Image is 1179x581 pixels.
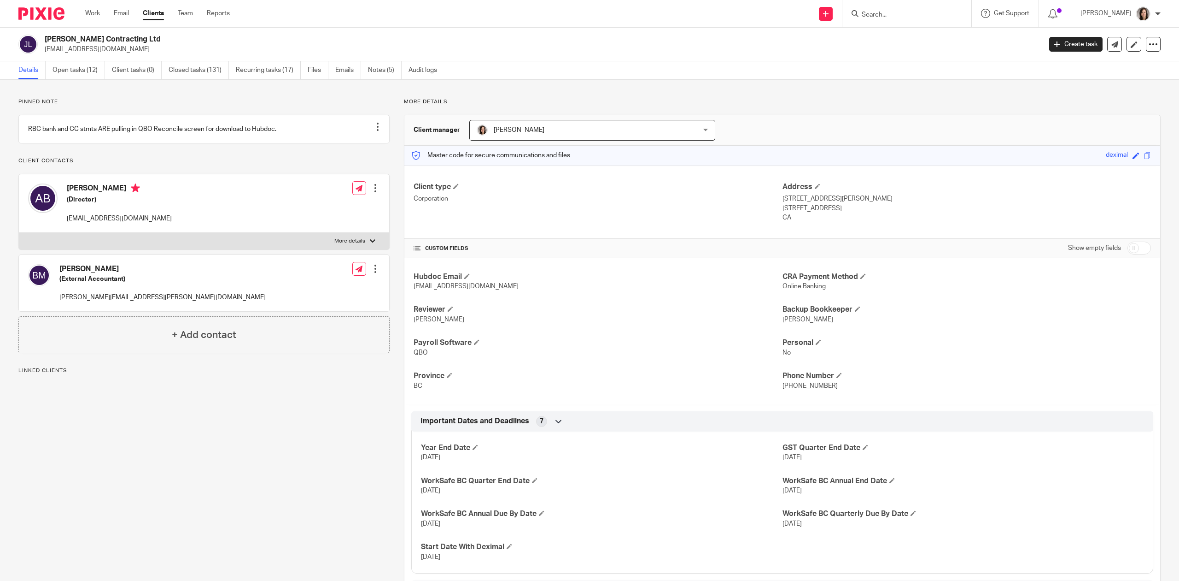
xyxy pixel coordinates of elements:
[782,213,1151,222] p: CA
[994,10,1029,17] span: Get Support
[53,61,105,79] a: Open tasks (12)
[1068,243,1121,253] label: Show empty fields
[334,237,365,245] p: More details
[236,61,301,79] a: Recurring tasks (17)
[169,61,229,79] a: Closed tasks (131)
[18,367,390,374] p: Linked clients
[421,554,440,560] span: [DATE]
[414,371,782,381] h4: Province
[782,371,1151,381] h4: Phone Number
[114,9,129,18] a: Email
[414,305,782,314] h4: Reviewer
[782,272,1151,282] h4: CRA Payment Method
[85,9,100,18] a: Work
[411,151,570,160] p: Master code for secure communications and files
[420,416,529,426] span: Important Dates and Deadlines
[1049,37,1103,52] a: Create task
[782,316,833,323] span: [PERSON_NAME]
[494,127,544,133] span: [PERSON_NAME]
[308,61,328,79] a: Files
[67,184,172,195] h4: [PERSON_NAME]
[782,204,1151,213] p: [STREET_ADDRESS]
[409,61,444,79] a: Audit logs
[861,11,944,19] input: Search
[18,98,390,106] p: Pinned note
[421,487,440,494] span: [DATE]
[421,443,782,453] h4: Year End Date
[131,184,140,193] i: Primary
[1106,150,1128,161] div: deximal
[414,383,422,389] span: BC
[477,125,488,136] img: Danielle%20photo.jpg
[18,7,64,20] img: Pixie
[45,45,1035,54] p: [EMAIL_ADDRESS][DOMAIN_NAME]
[782,350,791,356] span: No
[143,9,164,18] a: Clients
[59,264,266,274] h4: [PERSON_NAME]
[414,350,428,356] span: QBO
[172,328,236,342] h4: + Add contact
[421,542,782,552] h4: Start Date With Deximal
[404,98,1161,106] p: More details
[368,61,402,79] a: Notes (5)
[45,35,837,44] h2: [PERSON_NAME] Contracting Ltd
[59,274,266,284] h5: (External Accountant)
[18,157,390,165] p: Client contacts
[178,9,193,18] a: Team
[782,476,1144,486] h4: WorkSafe BC Annual End Date
[782,283,826,290] span: Online Banking
[414,125,460,135] h3: Client manager
[782,454,802,461] span: [DATE]
[207,9,230,18] a: Reports
[782,521,802,527] span: [DATE]
[1136,6,1150,21] img: Danielle%20photo.jpg
[414,182,782,192] h4: Client type
[67,214,172,223] p: [EMAIL_ADDRESS][DOMAIN_NAME]
[782,182,1151,192] h4: Address
[59,293,266,302] p: [PERSON_NAME][EMAIL_ADDRESS][PERSON_NAME][DOMAIN_NAME]
[414,194,782,203] p: Corporation
[28,264,50,286] img: svg%3E
[335,61,361,79] a: Emails
[782,509,1144,519] h4: WorkSafe BC Quarterly Due By Date
[782,383,838,389] span: [PHONE_NUMBER]
[782,305,1151,314] h4: Backup Bookkeeper
[18,61,46,79] a: Details
[421,476,782,486] h4: WorkSafe BC Quarter End Date
[28,184,58,213] img: svg%3E
[1080,9,1131,18] p: [PERSON_NAME]
[414,338,782,348] h4: Payroll Software
[421,521,440,527] span: [DATE]
[782,443,1144,453] h4: GST Quarter End Date
[18,35,38,54] img: svg%3E
[414,316,464,323] span: [PERSON_NAME]
[414,245,782,252] h4: CUSTOM FIELDS
[67,195,172,204] h5: (Director)
[414,283,519,290] span: [EMAIL_ADDRESS][DOMAIN_NAME]
[112,61,162,79] a: Client tasks (0)
[540,417,543,426] span: 7
[414,272,782,282] h4: Hubdoc Email
[421,454,440,461] span: [DATE]
[782,194,1151,203] p: [STREET_ADDRESS][PERSON_NAME]
[782,338,1151,348] h4: Personal
[421,509,782,519] h4: WorkSafe BC Annual Due By Date
[782,487,802,494] span: [DATE]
